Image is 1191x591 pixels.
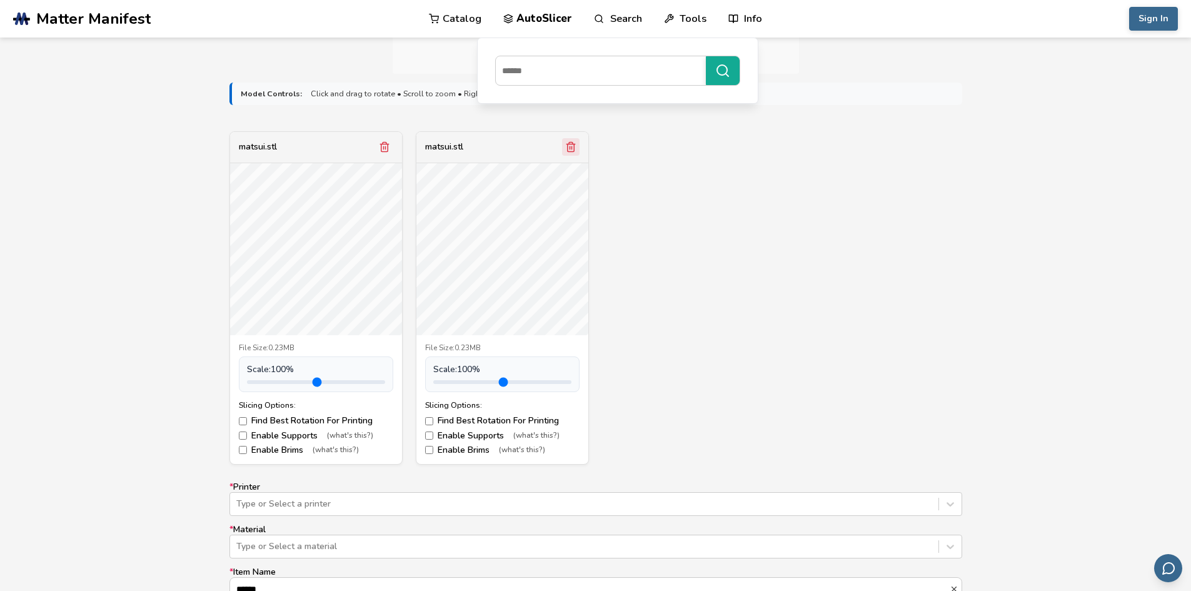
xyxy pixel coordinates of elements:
[425,446,433,454] input: Enable Brims(what's this?)
[562,138,580,156] button: Remove model
[239,431,393,441] label: Enable Supports
[239,344,393,353] div: File Size: 0.23MB
[425,344,580,353] div: File Size: 0.23MB
[239,446,247,454] input: Enable Brims(what's this?)
[236,499,239,509] input: *PrinterType or Select a printer
[425,445,580,455] label: Enable Brims
[239,142,277,152] div: matsui.stl
[311,89,560,98] span: Click and drag to rotate • Scroll to zoom • Right click and drag to pan
[425,417,433,425] input: Find Best Rotation For Printing
[239,445,393,455] label: Enable Brims
[1129,7,1178,31] button: Sign In
[236,542,239,552] input: *MaterialType or Select a material
[36,10,151,28] span: Matter Manifest
[239,416,393,426] label: Find Best Rotation For Printing
[241,89,302,98] strong: Model Controls:
[513,432,560,440] span: (what's this?)
[247,365,294,375] span: Scale: 100 %
[327,432,373,440] span: (what's this?)
[229,482,962,516] label: Printer
[1154,554,1182,582] button: Send feedback via email
[229,525,962,558] label: Material
[433,365,480,375] span: Scale: 100 %
[425,142,463,152] div: matsui.stl
[425,432,433,440] input: Enable Supports(what's this?)
[425,416,580,426] label: Find Best Rotation For Printing
[313,446,359,455] span: (what's this?)
[376,138,393,156] button: Remove model
[425,401,580,410] div: Slicing Options:
[239,417,247,425] input: Find Best Rotation For Printing
[239,401,393,410] div: Slicing Options:
[499,446,545,455] span: (what's this?)
[239,432,247,440] input: Enable Supports(what's this?)
[425,431,580,441] label: Enable Supports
